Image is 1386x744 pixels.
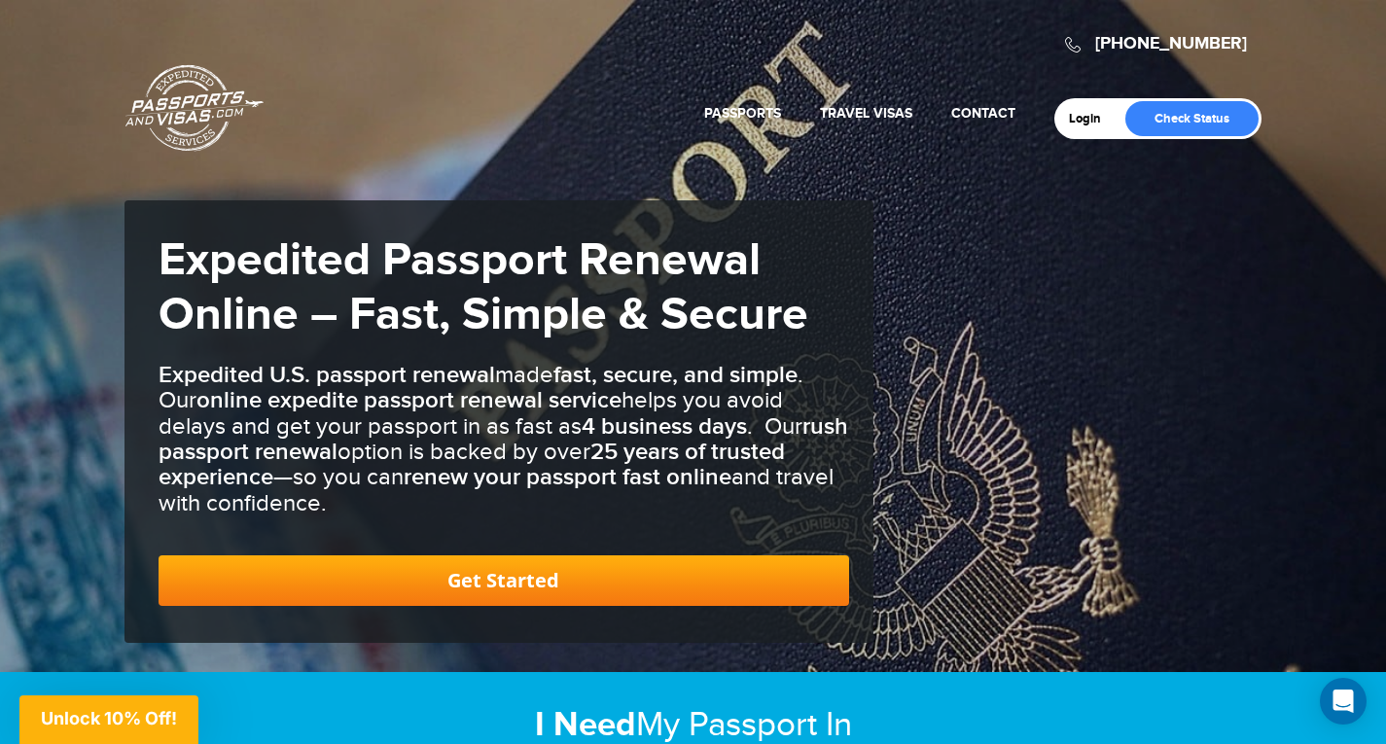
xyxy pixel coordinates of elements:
[582,412,747,441] b: 4 business days
[19,695,198,744] div: Unlock 10% Off!
[159,363,849,516] h3: made . Our helps you avoid delays and get your passport in as fast as . Our option is backed by o...
[125,64,264,152] a: Passports & [DOMAIN_NAME]
[951,105,1015,122] a: Contact
[704,105,781,122] a: Passports
[159,412,848,466] b: rush passport renewal
[159,232,808,343] strong: Expedited Passport Renewal Online – Fast, Simple & Secure
[1069,111,1115,126] a: Login
[1320,678,1367,725] div: Open Intercom Messenger
[1125,101,1259,136] a: Check Status
[41,708,177,728] span: Unlock 10% Off!
[159,555,849,606] a: Get Started
[159,438,785,491] b: 25 years of trusted experience
[196,386,622,414] b: online expedite passport renewal service
[1095,33,1247,54] a: [PHONE_NUMBER]
[404,463,731,491] b: renew your passport fast online
[159,361,495,389] b: Expedited U.S. passport renewal
[820,105,912,122] a: Travel Visas
[553,361,798,389] b: fast, secure, and simple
